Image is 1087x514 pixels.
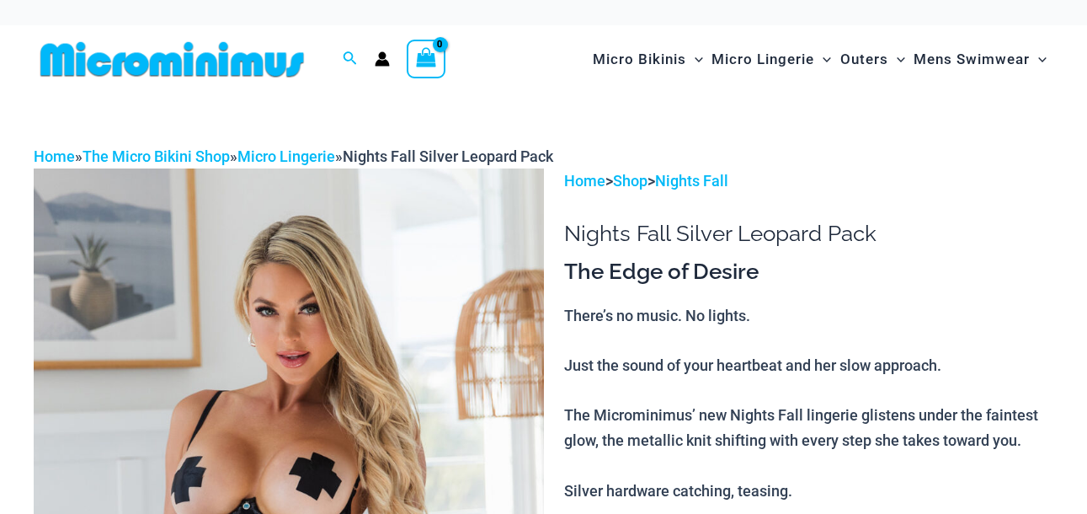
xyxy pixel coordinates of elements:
span: » » » [34,147,553,165]
span: Mens Swimwear [914,38,1030,81]
span: Micro Lingerie [711,38,814,81]
h1: Nights Fall Silver Leopard Pack [564,221,1053,247]
a: Account icon link [375,51,390,67]
nav: Site Navigation [586,31,1053,88]
a: Shop [613,172,647,190]
span: Menu Toggle [686,38,703,81]
p: > > [564,169,1053,194]
span: Menu Toggle [888,38,905,81]
span: Menu Toggle [1030,38,1047,81]
a: The Micro Bikini Shop [83,147,230,165]
h3: The Edge of Desire [564,258,1053,286]
a: Nights Fall [655,172,728,190]
span: Outers [840,38,888,81]
a: View Shopping Cart, empty [407,40,445,78]
a: Micro BikinisMenu ToggleMenu Toggle [589,34,707,85]
a: Home [34,147,75,165]
a: Home [564,172,605,190]
a: Micro Lingerie [237,147,335,165]
a: Mens SwimwearMenu ToggleMenu Toggle [909,34,1051,85]
img: MM SHOP LOGO FLAT [34,40,311,78]
a: Search icon link [343,49,358,70]
span: Nights Fall Silver Leopard Pack [343,147,553,165]
a: OutersMenu ToggleMenu Toggle [836,34,909,85]
span: Micro Bikinis [593,38,686,81]
a: Micro LingerieMenu ToggleMenu Toggle [707,34,835,85]
span: Menu Toggle [814,38,831,81]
